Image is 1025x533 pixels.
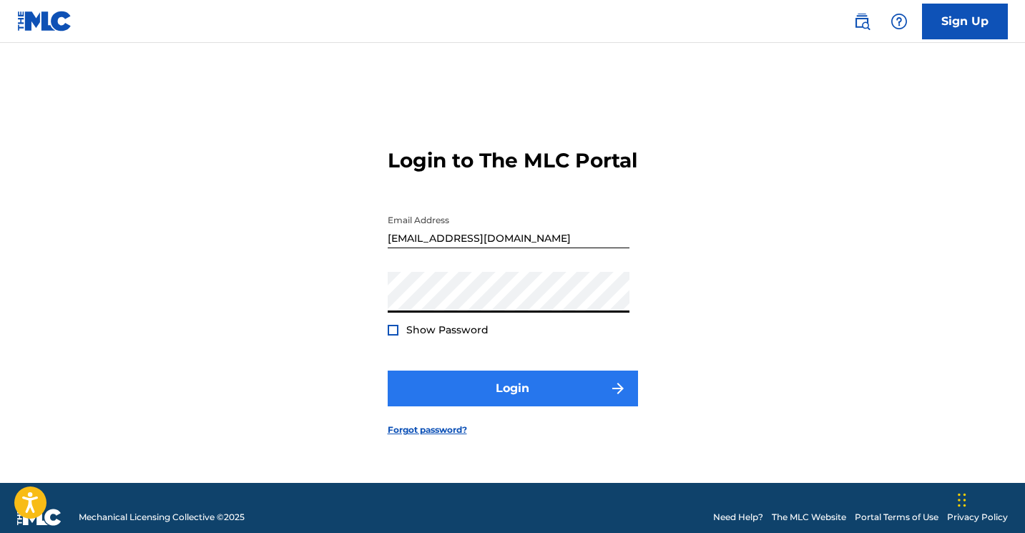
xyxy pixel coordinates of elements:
h3: Login to The MLC Portal [388,148,637,173]
img: logo [17,509,62,526]
img: help [891,13,908,30]
div: Drag [958,479,966,522]
a: Need Help? [713,511,763,524]
a: The MLC Website [772,511,846,524]
a: Portal Terms of Use [855,511,938,524]
a: Forgot password? [388,424,467,436]
img: f7272a7cc735f4ea7f67.svg [609,380,627,397]
iframe: Chat Widget [953,464,1025,533]
img: search [853,13,870,30]
img: MLC Logo [17,11,72,31]
span: Show Password [406,323,489,336]
a: Public Search [848,7,876,36]
button: Login [388,371,638,406]
div: Help [885,7,913,36]
a: Sign Up [922,4,1008,39]
span: Mechanical Licensing Collective © 2025 [79,511,245,524]
a: Privacy Policy [947,511,1008,524]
